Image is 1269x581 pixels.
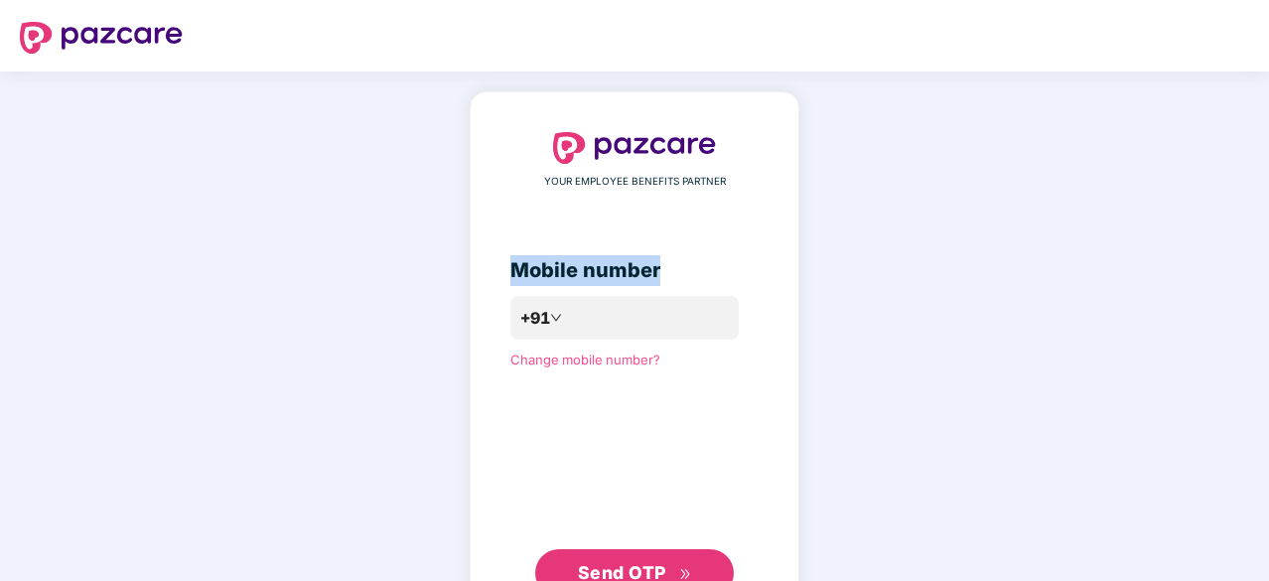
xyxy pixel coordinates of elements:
img: logo [20,22,183,54]
span: YOUR EMPLOYEE BENEFITS PARTNER [544,174,726,190]
a: Change mobile number? [510,352,660,367]
span: double-right [679,568,692,581]
div: Mobile number [510,255,759,286]
img: logo [553,132,716,164]
span: down [550,312,562,324]
span: +91 [520,306,550,331]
